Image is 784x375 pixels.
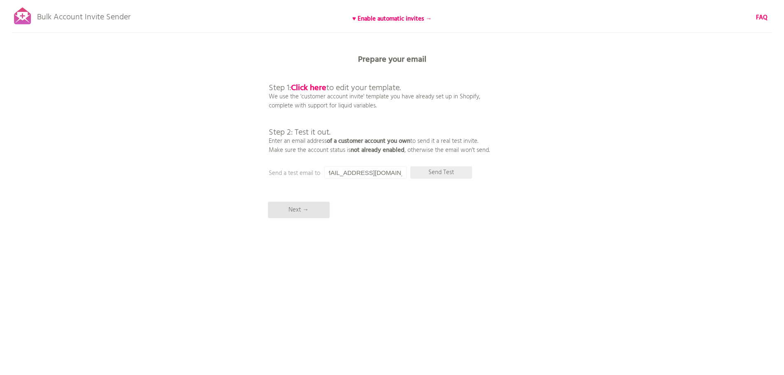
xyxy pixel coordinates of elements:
[269,126,330,139] span: Step 2: Test it out.
[756,13,768,22] a: FAQ
[352,14,432,24] b: ♥ Enable automatic invites →
[269,66,490,155] p: We use the 'customer account invite' template you have already set up in Shopify, complete with s...
[268,202,330,218] p: Next →
[269,82,401,95] span: Step 1: to edit your template.
[756,13,768,23] b: FAQ
[269,169,433,178] p: Send a test email to
[291,82,326,95] a: Click here
[410,166,472,179] p: Send Test
[327,136,410,146] b: of a customer account you own
[37,5,130,26] p: Bulk Account Invite Sender
[358,53,426,66] b: Prepare your email
[351,145,405,155] b: not already enabled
